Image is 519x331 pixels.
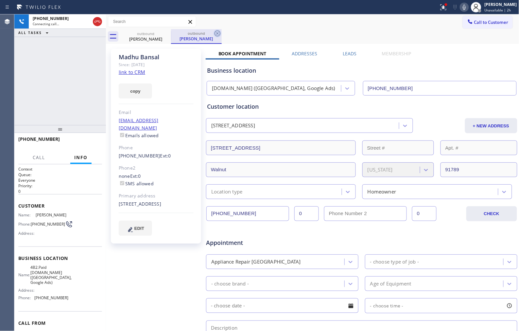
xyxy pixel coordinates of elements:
span: Appointment [206,238,309,247]
span: Call From [18,320,102,326]
div: [PERSON_NAME] [121,36,170,42]
a: link to CRM [119,69,145,75]
span: Phone: [18,295,34,300]
div: outbound [121,31,170,36]
div: Customer location [207,102,516,111]
div: Madhu Bansal [119,53,194,61]
span: Call to Customer [474,19,509,25]
input: Ext. 2 [412,206,437,221]
input: Phone Number [206,206,289,221]
input: ZIP [441,162,517,177]
input: Apt. # [441,140,517,155]
input: Ext. [294,206,319,221]
div: Madhu Bansal [172,29,221,43]
button: Call to Customer [463,16,513,28]
span: Phone: [18,222,31,227]
button: copy [119,83,152,99]
div: Business location [207,66,516,75]
h2: Queue: [18,172,102,177]
span: [PERSON_NAME] [36,212,68,217]
button: Call [29,151,49,164]
input: Address [206,140,356,155]
label: Addresses [292,50,317,57]
span: ALL TASKS [18,30,42,35]
span: - choose time - [370,303,404,309]
span: Address: [18,288,36,293]
div: [PERSON_NAME] [172,36,221,42]
div: Homeowner [368,188,396,195]
input: Search [108,16,196,27]
div: [PERSON_NAME] [485,2,517,7]
button: ALL TASKS [14,29,55,37]
span: EDIT [134,226,144,231]
button: Info [70,151,92,164]
input: City [206,162,356,177]
span: Name: [18,212,36,217]
span: Business location [18,255,102,261]
span: Info [74,155,88,160]
div: Location type [211,188,243,195]
div: - choose brand - [211,280,249,287]
button: + NEW ADDRESS [465,118,517,133]
span: Ext: 0 [160,153,171,159]
span: Connecting call… [33,22,59,26]
input: - choose date - [206,298,358,313]
button: EDIT [119,221,152,236]
div: Primary address [119,192,194,200]
button: Hang up [93,17,102,26]
div: Email [119,109,194,116]
div: [DOMAIN_NAME] ([GEOGRAPHIC_DATA], Google Ads) [212,85,335,92]
div: Since: [DATE] [119,61,194,68]
div: - choose type of job - [370,258,419,266]
span: Address: [18,231,36,236]
input: Street # [362,140,434,155]
span: Call [33,155,45,160]
label: Leads [343,50,356,57]
input: Phone Number [363,81,517,96]
label: Book Appointment [218,50,267,57]
span: [PHONE_NUMBER] [31,222,65,227]
label: SMS allowed [119,180,154,187]
span: [PHONE_NUMBER] [34,295,69,300]
p: 0 [18,189,102,194]
div: Phone [119,144,194,152]
span: Name: [18,272,30,277]
a: [PHONE_NUMBER] [119,153,160,159]
input: Emails allowed [120,133,124,137]
div: Appliance Repair [GEOGRAPHIC_DATA] [211,258,301,266]
span: 4B2.Paid [DOMAIN_NAME] ([GEOGRAPHIC_DATA], Google Ads) [30,265,72,285]
div: Madhu Bansal [121,29,170,44]
a: [EMAIL_ADDRESS][DOMAIN_NAME] [119,117,159,131]
h2: Priority: [18,183,102,189]
label: Emails allowed [119,132,159,138]
span: Ext: 0 [130,173,141,179]
button: Mute [460,3,469,12]
div: none [119,173,194,188]
div: Age of Equipment [370,280,411,287]
p: Everyone [18,177,102,183]
span: [PHONE_NUMBER] [18,136,60,142]
span: [PHONE_NUMBER] [33,16,69,21]
input: Phone Number 2 [324,206,407,221]
input: SMS allowed [120,181,124,185]
div: [STREET_ADDRESS] [119,200,194,208]
span: Unavailable | 2h [485,8,511,12]
button: CHECK [466,206,517,221]
div: Phone2 [119,164,194,172]
div: outbound [172,31,221,36]
span: Customer [18,203,102,209]
label: Membership [382,50,411,57]
h1: Context [18,166,102,172]
div: [STREET_ADDRESS] [211,122,255,130]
